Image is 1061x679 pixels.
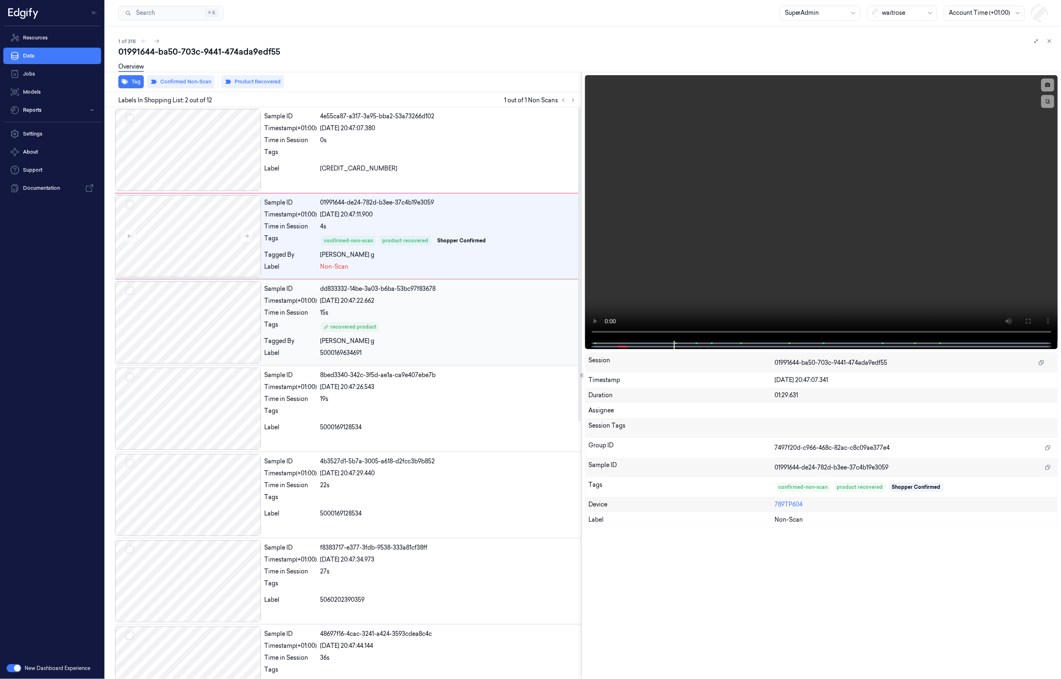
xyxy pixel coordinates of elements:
button: Select row [126,200,134,209]
a: Jobs [3,66,101,82]
div: Tags [264,493,317,506]
div: Time in Session [264,567,317,576]
div: Time in Session [264,395,317,403]
div: [DATE] 20:47:07.380 [320,124,578,133]
div: 0s [320,136,578,145]
div: Label [264,596,317,604]
div: Sample ID [264,285,317,293]
button: Select row [126,114,134,122]
button: Select row [126,459,134,467]
div: f8383717-e377-3fdb-9538-333a81cf38ff [320,543,578,552]
div: Time in Session [264,136,317,145]
div: 01991644-de24-782d-b3ee-37c4b19e3059 [320,198,578,207]
div: confirmed-non-scan [779,483,828,491]
div: Duration [589,391,775,400]
div: Shopper Confirmed [437,237,486,244]
div: Timestamp (+01:00) [264,642,317,650]
div: [DATE] 20:47:22.662 [320,297,578,305]
div: Timestamp (+01:00) [264,210,317,219]
a: Support [3,162,101,178]
div: Tags [264,148,317,161]
span: 01991644-ba50-703c-9441-474ada9edf55 [775,359,888,367]
div: Sample ID [264,543,317,552]
div: Sample ID [264,371,317,380]
div: Timestamp (+01:00) [264,469,317,478]
div: Label [264,164,317,173]
button: Select row [126,287,134,295]
div: Tags [589,481,775,494]
div: Sample ID [264,630,317,638]
span: Non-Scan [320,262,348,271]
div: Time in Session [264,481,317,490]
div: Tags [264,320,317,334]
span: 01991644-de24-782d-b3ee-37c4b19e3059 [775,463,889,472]
div: Sample ID [264,112,317,121]
span: 5060202390359 [320,596,364,604]
div: [DATE] 20:47:29.440 [320,469,578,478]
div: dd833332-14be-3a03-b6ba-53bc97f83678 [320,285,578,293]
div: Tags [264,234,317,247]
div: [DATE] 20:47:34.973 [320,555,578,564]
button: Select row [126,373,134,381]
div: 19s [320,395,578,403]
a: Models [3,84,101,100]
a: 789TP604 [775,501,803,508]
button: Confirmed Non-Scan [147,75,215,88]
a: Documentation [3,180,101,196]
div: 4b3527d1-5b7a-3005-a618-d2fcc3b9b852 [320,457,578,466]
span: 7497f20d-c966-468c-82ac-c8c09ae377e4 [775,444,890,452]
div: 27s [320,567,578,576]
div: 4e55ca87-a317-3a95-bba2-53a73266d102 [320,112,578,121]
div: Label [264,423,317,432]
a: Settings [3,126,101,142]
div: confirmed-non-scan [324,237,373,244]
div: 4s [320,222,578,231]
span: 5000169634691 [320,349,362,357]
div: Tagged By [264,251,317,259]
button: Reports [3,102,101,118]
div: Shopper Confirmed [892,483,941,491]
div: Group ID [589,441,775,454]
div: Assignee [589,406,1054,415]
div: 15s [320,308,578,317]
div: Sample ID [264,198,317,207]
div: [DATE] 20:47:07.341 [775,376,1054,384]
div: Time in Session [264,308,317,317]
a: Resources [3,30,101,46]
a: Data [3,48,101,64]
div: Sample ID [264,457,317,466]
div: Timestamp (+01:00) [264,383,317,391]
div: Tags [264,407,317,420]
div: [PERSON_NAME] g [320,337,578,345]
div: 22s [320,481,578,490]
button: About [3,144,101,160]
span: Non-Scan [775,516,803,524]
span: 5000169128534 [320,423,362,432]
span: [CREDIT_CARD_NUMBER] [320,164,397,173]
span: Search [133,9,155,17]
div: 36s [320,654,578,662]
div: Tags [264,665,317,679]
div: Timestamp [589,376,775,384]
div: Label [589,516,775,524]
div: Label [264,262,317,271]
div: 01:29.631 [775,391,1054,400]
div: 8bed3340-342c-3f5d-ae1a-ca9e407ebe7b [320,371,578,380]
div: Device [589,500,775,509]
span: 1 of 318 [118,38,136,45]
div: Sample ID [589,461,775,474]
div: [DATE] 20:47:11.900 [320,210,578,219]
button: Product Recovered [221,75,284,88]
button: Toggle Navigation [88,6,101,19]
div: Timestamp (+01:00) [264,297,317,305]
span: 1 out of 1 Non Scans [505,95,578,105]
span: 5000169128534 [320,509,362,518]
div: Session Tags [589,421,775,435]
div: Time in Session [264,654,317,662]
div: Timestamp (+01:00) [264,124,317,133]
span: Labels In Shopping List: 2 out of 12 [118,96,212,105]
div: Tags [264,579,317,592]
button: Select row [126,632,134,640]
div: recovered product [324,323,376,331]
div: [DATE] 20:47:44.144 [320,642,578,650]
